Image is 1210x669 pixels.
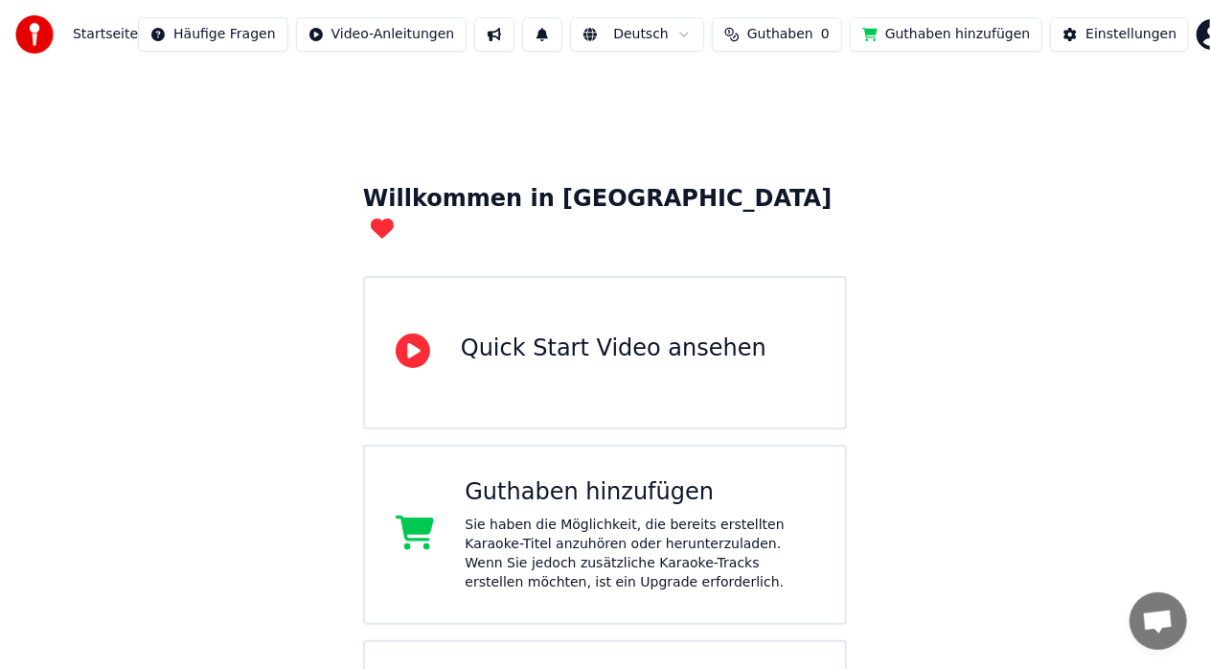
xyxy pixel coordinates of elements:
button: Einstellungen [1050,17,1189,52]
button: Guthaben hinzufügen [850,17,1043,52]
span: 0 [821,25,830,44]
div: Quick Start Video ansehen [461,334,766,364]
button: Häufige Fragen [138,17,288,52]
div: Willkommen in [GEOGRAPHIC_DATA] [363,184,847,245]
div: Chat öffnen [1130,592,1187,650]
button: Guthaben0 [712,17,842,52]
div: Einstellungen [1085,25,1176,44]
div: Sie haben die Möglichkeit, die bereits erstellten Karaoke-Titel anzuhören oder herunterzuladen. W... [465,516,814,592]
nav: breadcrumb [73,25,138,44]
button: Video-Anleitungen [296,17,468,52]
span: Guthaben [747,25,813,44]
span: Startseite [73,25,138,44]
img: youka [15,15,54,54]
div: Guthaben hinzufügen [465,477,814,508]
